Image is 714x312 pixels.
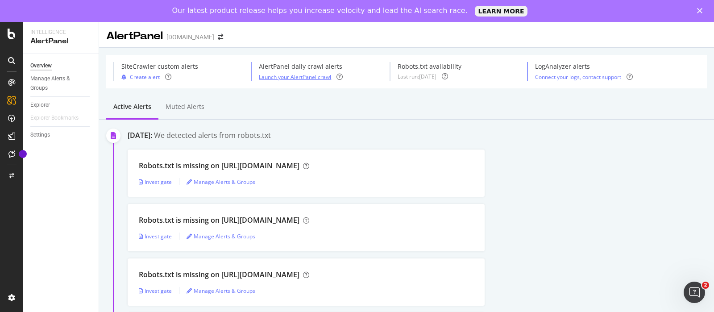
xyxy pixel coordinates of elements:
a: Manage Alerts & Groups [30,74,92,93]
a: Investigate [139,178,172,186]
div: Robots.txt is missing on [URL][DOMAIN_NAME] [139,215,299,225]
iframe: Intercom live chat [684,282,705,303]
button: Create alert [121,73,160,81]
button: Manage Alerts & Groups [187,229,255,243]
button: Connect your logs, contact support [535,73,621,81]
div: Robots.txt is missing on [URL][DOMAIN_NAME] [139,161,299,171]
a: Explorer [30,100,92,110]
div: Fermer [697,8,706,13]
a: Settings [30,130,92,140]
div: SiteCrawler custom alerts [121,62,198,71]
a: Investigate [139,287,172,295]
div: Muted alerts [166,102,204,111]
div: Create alert [130,73,160,81]
a: Investigate [139,233,172,240]
div: AlertPanel [30,36,91,46]
span: 2 [702,282,709,289]
div: Overview [30,61,52,71]
button: Investigate [139,229,172,243]
a: Overview [30,61,92,71]
button: Launch your AlertPanel crawl [259,73,331,81]
a: Manage Alerts & Groups [187,287,255,295]
div: [DOMAIN_NAME] [166,33,214,42]
button: Manage Alerts & Groups [187,283,255,298]
div: Last run: [DATE] [398,73,436,80]
div: We detected alerts from robots.txt [154,130,271,141]
button: Investigate [139,175,172,189]
div: [DATE]: [128,130,152,141]
a: LEARN MORE [475,6,528,17]
div: Intelligence [30,29,91,36]
a: Manage Alerts & Groups [187,178,255,186]
a: Manage Alerts & Groups [187,233,255,240]
div: Explorer [30,100,50,110]
div: Our latest product release helps you increase velocity and lead the AI search race. [172,6,468,15]
div: Explorer Bookmarks [30,113,79,123]
div: AlertPanel daily crawl alerts [259,62,343,71]
div: Robots.txt availability [398,62,461,71]
button: Manage Alerts & Groups [187,175,255,189]
div: Manage Alerts & Groups [30,74,84,93]
div: Settings [30,130,50,140]
div: Tooltip anchor [19,150,27,158]
div: Active alerts [113,102,151,111]
div: arrow-right-arrow-left [218,34,223,40]
div: LogAnalyzer alerts [535,62,633,71]
div: Robots.txt is missing on [URL][DOMAIN_NAME] [139,270,299,280]
a: Explorer Bookmarks [30,113,87,123]
div: AlertPanel [106,29,163,44]
button: Investigate [139,283,172,298]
